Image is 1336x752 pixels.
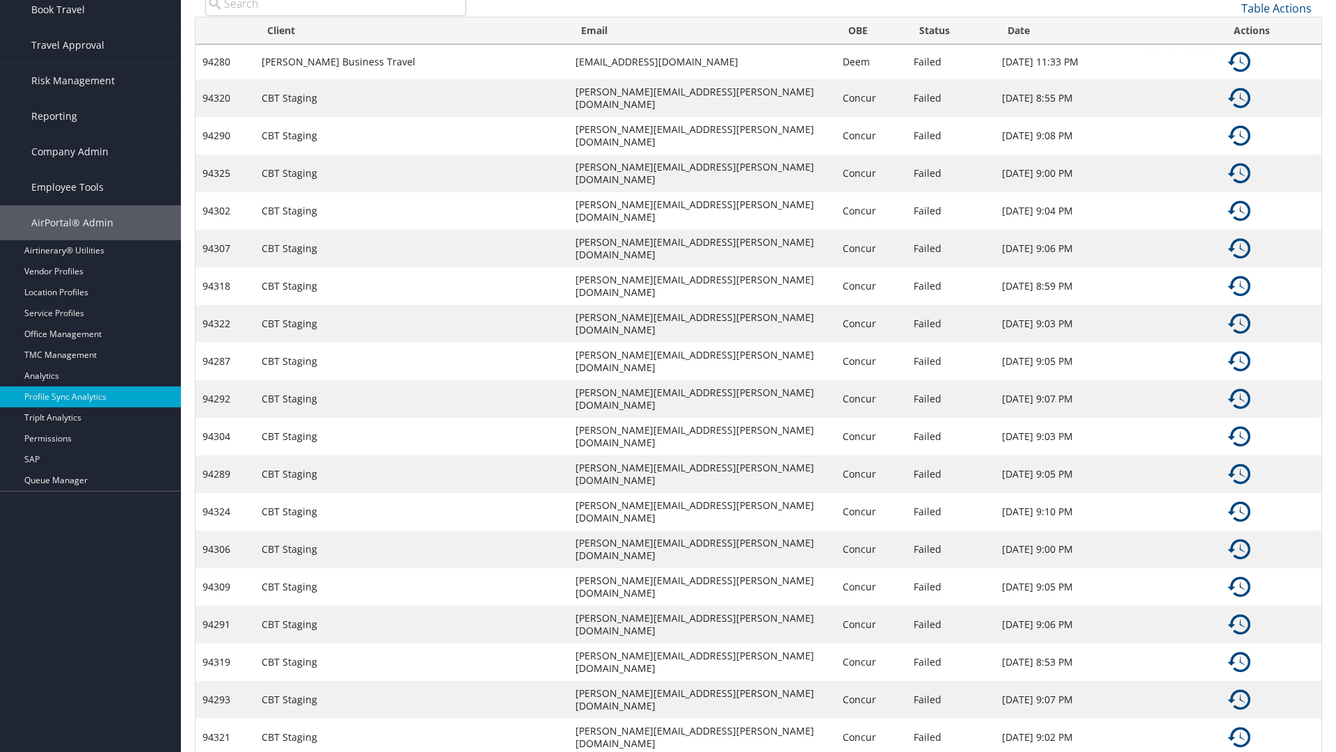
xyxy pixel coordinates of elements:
span: Risk Management [31,63,115,98]
span: Employee Tools [31,170,104,205]
a: Sync Profile [1138,18,1321,42]
span: AirPortal® Admin [31,205,113,240]
span: Travel Approval [31,28,104,63]
span: Company Admin [31,134,109,169]
a: Column Visibility [1138,42,1321,65]
span: Reporting [31,99,77,134]
a: Page Length [1138,65,1321,89]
